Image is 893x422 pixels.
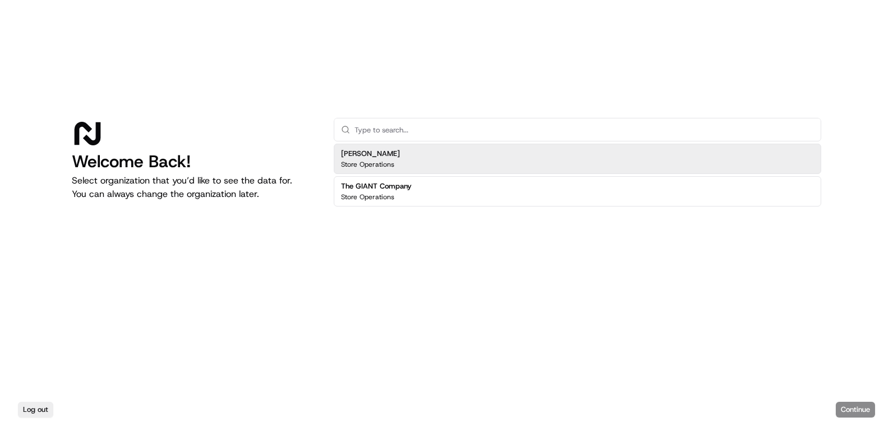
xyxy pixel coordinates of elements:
h1: Welcome Back! [72,152,316,172]
p: Select organization that you’d like to see the data for. You can always change the organization l... [72,174,316,201]
p: Store Operations [341,160,394,169]
h2: [PERSON_NAME] [341,149,400,159]
input: Type to search... [355,118,814,141]
p: Store Operations [341,192,394,201]
div: Suggestions [334,141,821,209]
button: Log out [18,402,53,418]
h2: The GIANT Company [341,181,412,191]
